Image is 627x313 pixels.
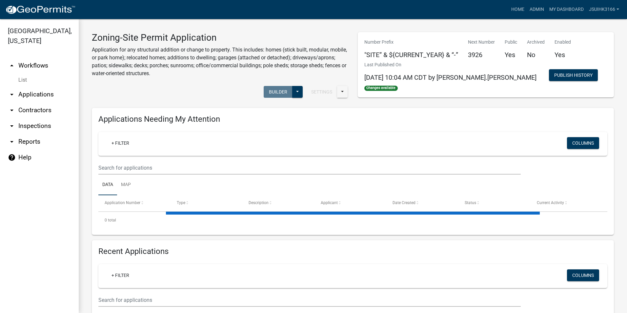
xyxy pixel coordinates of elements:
[92,32,348,43] h3: Zoning-Site Permit Application
[249,200,269,205] span: Description
[242,195,314,211] datatable-header-cell: Description
[555,39,571,46] p: Enabled
[555,51,571,59] h5: Yes
[98,175,117,196] a: Data
[364,39,458,46] p: Number Prefix
[530,195,602,211] datatable-header-cell: Current Activity
[364,61,536,68] p: Last Published On
[8,106,16,114] i: arrow_drop_down
[547,3,586,16] a: My Dashboard
[8,154,16,161] i: help
[468,51,495,59] h5: 3926
[98,115,607,124] h4: Applications Needing My Attention
[98,247,607,256] h4: Recent Applications
[314,195,387,211] datatable-header-cell: Applicant
[527,39,545,46] p: Archived
[364,86,398,91] span: Changes available
[98,195,171,211] datatable-header-cell: Application Number
[8,138,16,146] i: arrow_drop_down
[549,73,598,78] wm-modal-confirm: Workflow Publish History
[306,86,337,98] button: Settings
[567,137,599,149] button: Columns
[98,212,607,228] div: 0 total
[393,200,415,205] span: Date Created
[8,62,16,70] i: arrow_drop_up
[171,195,243,211] datatable-header-cell: Type
[106,137,134,149] a: + Filter
[468,39,495,46] p: Next Number
[537,200,564,205] span: Current Activity
[364,51,458,59] h5: "SITE” & ${CURRENT_YEAR} & “-”
[567,269,599,281] button: Columns
[465,200,476,205] span: Status
[505,39,517,46] p: Public
[92,46,348,77] p: Application for any structural addition or change to property. This includes: homes (stick built,...
[98,293,521,307] input: Search for applications
[386,195,458,211] datatable-header-cell: Date Created
[117,175,135,196] a: Map
[364,73,536,81] span: [DATE] 10:04 AM CDT by [PERSON_NAME].[PERSON_NAME]
[177,200,185,205] span: Type
[321,200,338,205] span: Applicant
[106,269,134,281] a: + Filter
[527,51,545,59] h5: No
[105,200,140,205] span: Application Number
[458,195,531,211] datatable-header-cell: Status
[549,69,598,81] button: Publish History
[527,3,547,16] a: Admin
[264,86,293,98] button: Builder
[8,91,16,98] i: arrow_drop_down
[98,161,521,175] input: Search for applications
[505,51,517,59] h5: Yes
[586,3,622,16] a: Jsuihk3166
[509,3,527,16] a: Home
[8,122,16,130] i: arrow_drop_down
